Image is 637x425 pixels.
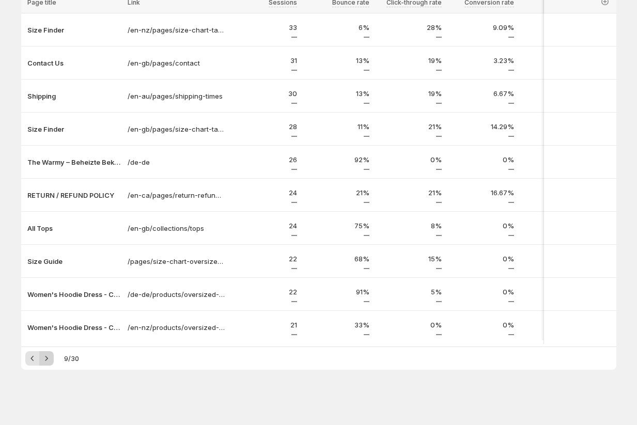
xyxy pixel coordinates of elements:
[303,121,369,132] p: 11%
[128,223,225,233] a: /en-gb/collections/tops
[520,221,586,231] p: 22
[303,254,369,264] p: 68%
[231,221,297,231] p: 24
[520,320,586,330] p: 20
[376,22,442,33] p: 28%
[448,55,514,66] p: 3.23%
[520,154,586,165] p: 25
[303,22,369,33] p: 6%
[27,124,121,134] button: Size Finder
[376,287,442,297] p: 5%
[520,287,586,297] p: 22
[27,58,121,68] button: Contact Us
[448,22,514,33] p: 9.09%
[128,256,225,266] a: /pages/size-chart-oversized-hoodie
[520,22,586,33] p: 31
[128,322,225,333] a: /en-nz/products/oversized-hoodie-dress-2
[231,287,297,297] p: 22
[448,88,514,99] p: 6.67%
[303,221,369,231] p: 75%
[448,221,514,231] p: 0%
[231,88,297,99] p: 30
[25,351,40,366] button: Previous
[520,88,586,99] p: 27
[27,91,121,101] button: Shipping
[27,190,121,200] button: RETURN / REFUND POLICY
[376,187,442,198] p: 21%
[448,187,514,198] p: 16.67%
[128,157,225,167] a: /de-de
[128,25,225,35] a: /en-nz/pages/size-chart-table
[376,88,442,99] p: 19%
[520,121,586,132] p: 28
[25,351,54,366] nav: Pagination
[128,124,225,134] a: /en-gb/pages/size-chart-table
[303,287,369,297] p: 91%
[27,256,121,266] button: Size Guide
[448,320,514,330] p: 0%
[231,22,297,33] p: 33
[448,154,514,165] p: 0%
[303,55,369,66] p: 13%
[231,320,297,330] p: 21
[376,221,442,231] p: 8%
[231,254,297,264] p: 22
[27,289,121,300] button: Women's Hoodie Dress - Casual Long Sleeve Pullover Sweatshirt Dress
[303,88,369,99] p: 13%
[128,91,225,101] a: /en-au/pages/shipping-times
[303,154,369,165] p: 92%
[128,190,225,200] a: /en-ca/pages/return-refund-policy
[376,320,442,330] p: 0%
[27,322,121,333] button: Women's Hoodie Dress - Casual Long Sleeve Pullover Sweatshirt Dress
[231,154,297,165] p: 26
[64,353,79,364] span: 9 / 30
[303,320,369,330] p: 33%
[520,254,586,264] p: 22
[376,121,442,132] p: 21%
[231,187,297,198] p: 24
[448,121,514,132] p: 14.29%
[376,254,442,264] p: 15%
[27,157,121,167] button: The Warmy – Beheizte Bekleidung
[27,223,121,233] button: All Tops
[376,154,442,165] p: 0%
[520,55,586,66] p: 29
[231,121,297,132] p: 28
[128,58,225,68] a: /en-gb/pages/contact
[376,55,442,66] p: 19%
[303,187,369,198] p: 21%
[27,25,121,35] button: Size Finder
[231,55,297,66] p: 31
[448,287,514,297] p: 0%
[520,187,586,198] p: 23
[39,351,54,366] button: Next
[128,289,225,300] a: /de-de/products/oversized-snap-fit-hoodie
[448,254,514,264] p: 0%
